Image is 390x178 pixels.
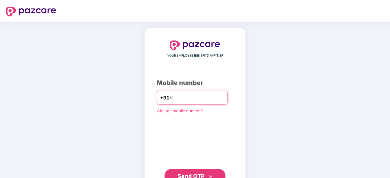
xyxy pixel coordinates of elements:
span: YOUR EMPLOYEE BENEFITS PARTNER [167,53,223,58]
span: down [169,96,173,99]
div: Mobile number [157,78,233,88]
img: logo [6,7,56,16]
span: +91 [160,94,169,102]
a: Change mobile number? [157,108,203,113]
img: logo [170,40,220,50]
